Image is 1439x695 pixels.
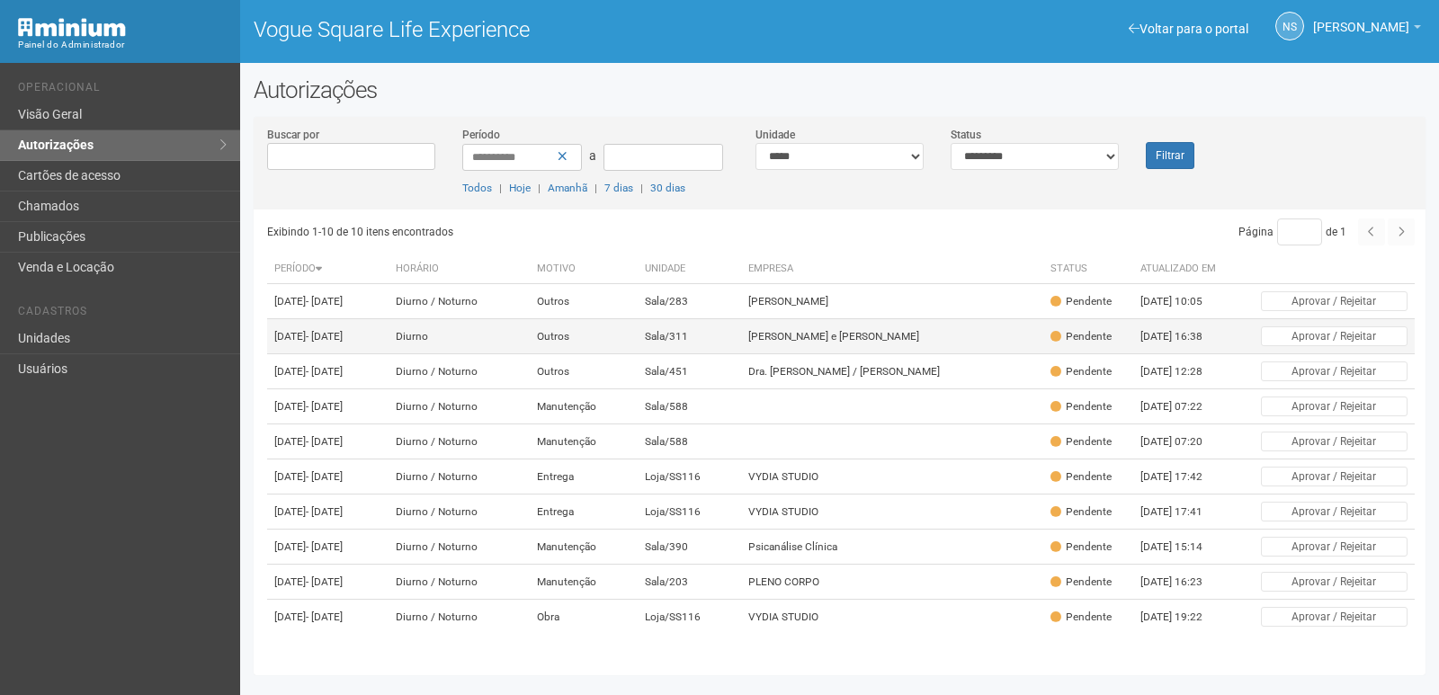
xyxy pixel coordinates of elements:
[1050,399,1112,414] div: Pendente
[1261,291,1408,311] button: Aprovar / Rejeitar
[306,470,343,483] span: - [DATE]
[389,565,530,600] td: Diurno / Noturno
[650,182,685,194] a: 30 dias
[267,459,389,495] td: [DATE]
[530,424,638,459] td: Manutenção
[1238,226,1346,238] span: Página de 1
[462,182,492,194] a: Todos
[389,530,530,565] td: Diurno / Noturno
[638,254,741,284] th: Unidade
[267,127,319,143] label: Buscar por
[741,319,1043,354] td: [PERSON_NAME] e [PERSON_NAME]
[267,530,389,565] td: [DATE]
[530,354,638,389] td: Outros
[254,18,827,41] h1: Vogue Square Life Experience
[1133,424,1232,459] td: [DATE] 07:20
[538,182,541,194] span: |
[1050,539,1112,555] div: Pendente
[1050,504,1112,520] div: Pendente
[509,182,531,194] a: Hoje
[1050,469,1112,485] div: Pendente
[530,459,638,495] td: Entrega
[306,400,343,413] span: - [DATE]
[18,18,126,37] img: Minium
[1133,495,1232,530] td: [DATE] 17:41
[499,182,502,194] span: |
[1261,572,1408,592] button: Aprovar / Rejeitar
[267,319,389,354] td: [DATE]
[594,182,597,194] span: |
[267,218,842,245] div: Exibindo 1-10 de 10 itens encontrados
[638,459,741,495] td: Loja/SS116
[389,319,530,354] td: Diurno
[638,424,741,459] td: Sala/588
[638,389,741,424] td: Sala/588
[530,254,638,284] th: Motivo
[1050,364,1112,379] div: Pendente
[1133,600,1232,635] td: [DATE] 19:22
[1146,142,1194,169] button: Filtrar
[548,182,587,194] a: Amanhã
[741,495,1043,530] td: VYDIA STUDIO
[306,295,343,307] span: - [DATE]
[1261,326,1408,346] button: Aprovar / Rejeitar
[389,389,530,424] td: Diurno / Noturno
[530,284,638,319] td: Outros
[267,354,389,389] td: [DATE]
[741,459,1043,495] td: VYDIA STUDIO
[1261,361,1408,381] button: Aprovar / Rejeitar
[530,319,638,354] td: Outros
[1133,254,1232,284] th: Atualizado em
[267,254,389,284] th: Período
[638,319,741,354] td: Sala/311
[389,284,530,319] td: Diurno / Noturno
[1133,284,1232,319] td: [DATE] 10:05
[741,565,1043,600] td: PLENO CORPO
[1050,434,1112,450] div: Pendente
[18,37,227,53] div: Painel do Administrador
[1261,502,1408,521] button: Aprovar / Rejeitar
[1133,459,1232,495] td: [DATE] 17:42
[306,610,343,623] span: - [DATE]
[18,305,227,324] li: Cadastros
[306,330,343,343] span: - [DATE]
[306,435,343,448] span: - [DATE]
[389,600,530,635] td: Diurno / Noturno
[267,284,389,319] td: [DATE]
[530,495,638,530] td: Entrega
[389,354,530,389] td: Diurno / Noturno
[389,254,530,284] th: Horário
[1133,389,1232,424] td: [DATE] 07:22
[306,575,343,588] span: - [DATE]
[1133,319,1232,354] td: [DATE] 16:38
[1261,537,1408,557] button: Aprovar / Rejeitar
[741,354,1043,389] td: Dra. [PERSON_NAME] / [PERSON_NAME]
[1261,432,1408,451] button: Aprovar / Rejeitar
[1050,329,1112,344] div: Pendente
[638,530,741,565] td: Sala/390
[638,600,741,635] td: Loja/SS116
[640,182,643,194] span: |
[530,389,638,424] td: Manutenção
[638,565,741,600] td: Sala/203
[1043,254,1133,284] th: Status
[1261,607,1408,627] button: Aprovar / Rejeitar
[18,81,227,100] li: Operacional
[1261,467,1408,486] button: Aprovar / Rejeitar
[741,530,1043,565] td: Psicanálise Clínica
[951,127,981,143] label: Status
[389,424,530,459] td: Diurno / Noturno
[306,365,343,378] span: - [DATE]
[267,424,389,459] td: [DATE]
[306,540,343,553] span: - [DATE]
[741,254,1043,284] th: Empresa
[1133,354,1232,389] td: [DATE] 12:28
[1050,294,1112,309] div: Pendente
[1129,22,1248,36] a: Voltar para o portal
[638,354,741,389] td: Sala/451
[1133,530,1232,565] td: [DATE] 15:14
[1275,12,1304,40] a: NS
[389,459,530,495] td: Diurno / Noturno
[1261,397,1408,416] button: Aprovar / Rejeitar
[589,148,596,163] span: a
